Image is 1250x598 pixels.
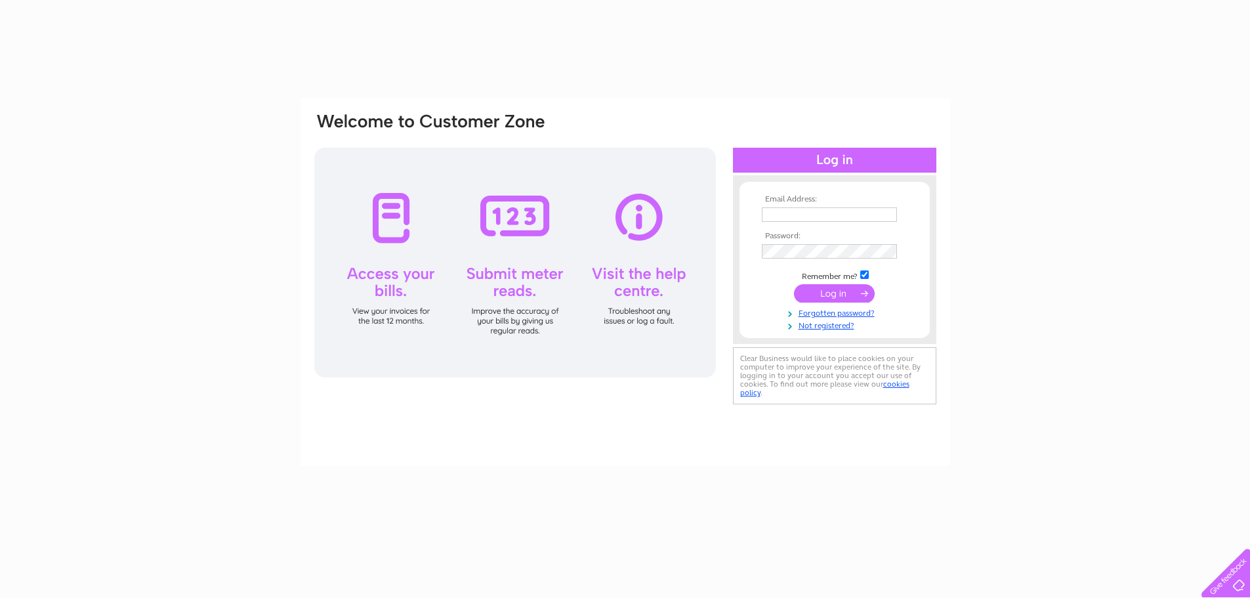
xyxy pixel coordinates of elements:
a: cookies policy [740,379,909,397]
div: Clear Business would like to place cookies on your computer to improve your experience of the sit... [733,347,936,404]
input: Submit [794,284,875,303]
td: Remember me? [759,268,911,282]
a: Not registered? [762,318,911,331]
th: Email Address: [759,195,911,204]
a: Forgotten password? [762,306,911,318]
th: Password: [759,232,911,241]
